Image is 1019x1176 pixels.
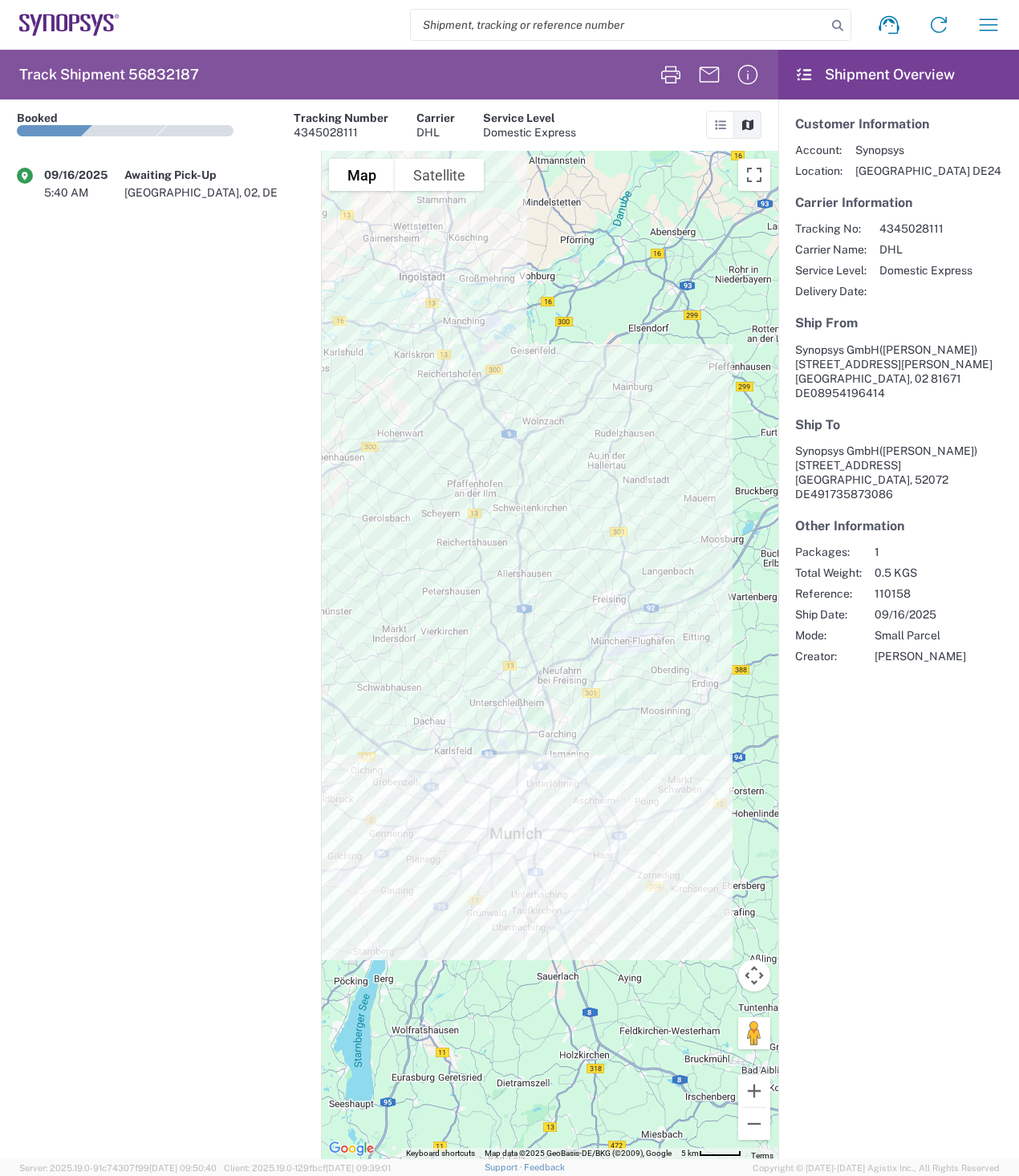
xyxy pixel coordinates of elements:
h5: Ship From [795,315,1002,330]
span: [PERSON_NAME] [875,649,966,663]
span: Small Parcel [875,628,966,643]
span: Carrier Name: [795,242,867,257]
span: Account: [795,143,842,157]
input: Shipment, tracking or reference number [411,10,826,40]
button: Drag Pegman onto the map to open Street View [738,1017,770,1049]
h5: Ship To [795,417,1002,432]
div: Awaiting Pick-Up [124,168,304,182]
span: Tracking No: [795,221,867,236]
header: Shipment Overview [778,50,1019,99]
div: Booked [17,111,58,125]
a: Feedback [524,1162,565,1172]
a: Support [485,1162,525,1172]
div: DHL [416,125,455,140]
button: Keyboard shortcuts [406,1148,475,1159]
span: 110158 [875,586,966,601]
span: Reference: [795,586,862,601]
span: 491735873086 [810,488,893,501]
h5: Carrier Information [795,195,1002,210]
span: DHL [879,242,972,257]
button: Map Scale: 5 km per 49 pixels [676,1148,746,1159]
button: Map camera controls [738,959,770,991]
div: Domestic Express [483,125,576,140]
a: Open this area in Google Maps (opens a new window) [325,1138,378,1159]
span: Domestic Express [879,263,972,278]
span: ([PERSON_NAME]) [879,343,977,356]
button: Show street map [329,159,395,191]
div: Tracking Number [294,111,388,125]
div: Carrier [416,111,455,125]
button: Show satellite imagery [395,159,484,191]
img: Google [325,1138,378,1159]
div: [GEOGRAPHIC_DATA], 02, DE [124,185,304,200]
span: Synopsys [855,143,1001,157]
button: Zoom out [738,1108,770,1140]
div: 09/16/2025 [44,168,124,182]
span: 4345028111 [879,221,972,236]
h5: Other Information [795,518,1002,533]
span: ([PERSON_NAME]) [879,444,977,457]
span: Server: 2025.19.0-91c74307f99 [19,1163,217,1173]
div: Service Level [483,111,576,125]
a: Terms [751,1151,773,1160]
address: [GEOGRAPHIC_DATA], 52072 DE [795,444,1002,501]
span: [STREET_ADDRESS][PERSON_NAME] [795,358,993,371]
span: Copyright © [DATE]-[DATE] Agistix Inc., All Rights Reserved [753,1161,1000,1175]
span: Ship Date: [795,607,862,622]
div: 5:40 AM [44,185,124,200]
h5: Customer Information [795,116,1002,132]
span: Synopsys GmbH [795,343,879,356]
span: 5 km [681,1149,699,1158]
span: Creator: [795,649,862,663]
address: [GEOGRAPHIC_DATA], 02 81671 DE [795,343,1002,400]
span: Delivery Date: [795,284,867,298]
span: Client: 2025.19.0-129fbcf [224,1163,391,1173]
span: [DATE] 09:50:40 [149,1163,217,1173]
span: [DATE] 09:39:01 [326,1163,391,1173]
span: Synopsys GmbH [STREET_ADDRESS] [795,444,977,472]
span: Map data ©2025 GeoBasis-DE/BKG (©2009), Google [485,1149,672,1158]
span: Service Level: [795,263,867,278]
span: [GEOGRAPHIC_DATA] DE24 [855,164,1001,178]
h2: Track Shipment 56832187 [19,65,199,84]
span: Total Weight: [795,566,862,580]
div: 4345028111 [294,125,388,140]
button: Zoom in [738,1075,770,1107]
span: Location: [795,164,842,178]
span: Mode: [795,628,862,643]
span: 08954196414 [810,387,885,399]
span: 0.5 KGS [875,566,966,580]
button: Toggle fullscreen view [738,159,770,191]
span: 09/16/2025 [875,607,966,622]
span: Packages: [795,545,862,559]
span: 1 [875,545,966,559]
